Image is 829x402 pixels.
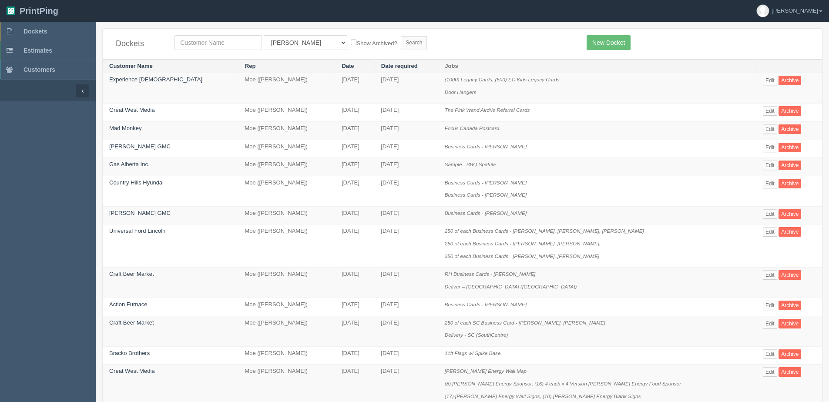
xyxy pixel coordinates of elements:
a: Universal Ford Lincoln [109,228,165,234]
i: Deliver – [GEOGRAPHIC_DATA] ([GEOGRAPHIC_DATA]) [445,284,577,289]
a: Archive [779,179,801,188]
td: Moe ([PERSON_NAME]) [238,316,335,346]
td: Moe ([PERSON_NAME]) [238,206,335,224]
a: Archive [779,143,801,152]
td: [DATE] [335,140,374,158]
td: [DATE] [374,140,438,158]
a: Bracko Brothers [109,350,150,356]
td: [DATE] [335,316,374,346]
i: Sample - BBQ Spatula [445,161,496,167]
a: Archive [779,270,801,280]
span: Customers [23,66,55,73]
td: [DATE] [335,122,374,140]
td: [DATE] [335,224,374,268]
a: Action Furnace [109,301,147,308]
a: Edit [763,209,777,219]
td: Moe ([PERSON_NAME]) [238,224,335,268]
td: [DATE] [335,104,374,122]
a: Archive [779,301,801,310]
td: Moe ([PERSON_NAME]) [238,104,335,122]
i: 11ft Flags w/ Spike Base [445,350,501,356]
a: Gas Alberta Inc. [109,161,150,167]
a: Edit [763,349,777,359]
td: [DATE] [374,176,438,206]
a: Date [342,63,354,69]
i: Focus Canada Postcard [445,125,499,131]
i: [PERSON_NAME] Energy Wall Map [445,368,527,374]
i: 250 of each SC Business Card - [PERSON_NAME], [PERSON_NAME] [445,320,605,325]
i: Business Cards - [PERSON_NAME] [445,192,527,198]
a: Archive [779,227,801,237]
a: Customer Name [109,63,153,69]
img: avatar_default-7531ab5dedf162e01f1e0bb0964e6a185e93c5c22dfe317fb01d7f8cd2b1632c.jpg [757,5,769,17]
td: [DATE] [374,298,438,316]
a: [PERSON_NAME] GMC [109,210,171,216]
input: Show Archived? [351,40,356,45]
a: Archive [779,106,801,116]
a: Rep [245,63,256,69]
a: Great West Media [109,368,155,374]
i: RH Business Cards - [PERSON_NAME] [445,271,535,277]
td: Moe ([PERSON_NAME]) [238,158,335,176]
td: [DATE] [335,346,374,365]
img: logo-3e63b451c926e2ac314895c53de4908e5d424f24456219fb08d385ab2e579770.png [7,7,15,15]
i: (17) [PERSON_NAME] Energy Wall Signs, (10) [PERSON_NAME] Energy Blank Signs [445,393,641,399]
i: The Pink Wand Airdrie Referral Cards [445,107,530,113]
a: Edit [763,301,777,310]
td: Moe ([PERSON_NAME]) [238,122,335,140]
td: [DATE] [335,73,374,104]
a: Edit [763,124,777,134]
td: [DATE] [374,122,438,140]
h4: Dockets [116,40,161,48]
a: Archive [779,209,801,219]
a: Edit [763,76,777,85]
span: Dockets [23,28,47,35]
td: [DATE] [374,206,438,224]
td: [DATE] [335,158,374,176]
td: [DATE] [335,176,374,206]
input: Search [401,36,427,49]
span: Estimates [23,47,52,54]
a: Edit [763,161,777,170]
td: Moe ([PERSON_NAME]) [238,268,335,298]
td: [DATE] [374,224,438,268]
i: 250 of each Business Cards - [PERSON_NAME], [PERSON_NAME] [445,253,599,259]
i: (8) [PERSON_NAME] Energy Sponsor, (16) 4 each x 4 Version [PERSON_NAME] Energy Food Sponsor [445,381,681,386]
td: [DATE] [374,346,438,365]
label: Show Archived? [351,38,397,48]
td: Moe ([PERSON_NAME]) [238,176,335,206]
td: Moe ([PERSON_NAME]) [238,298,335,316]
a: Edit [763,106,777,116]
a: New Docket [587,35,631,50]
i: Business Cards - [PERSON_NAME] [445,210,527,216]
td: [DATE] [335,298,374,316]
a: Edit [763,319,777,328]
i: 250 of each Business Cards - [PERSON_NAME], [PERSON_NAME], [445,241,601,246]
i: Business Cards - [PERSON_NAME] [445,144,527,149]
a: [PERSON_NAME] GMC [109,143,171,150]
i: (1000) Legacy Cards, (500) EC Kids Legacy Cards [445,77,560,82]
td: [DATE] [374,316,438,346]
td: [DATE] [374,73,438,104]
a: Archive [779,124,801,134]
td: [DATE] [374,268,438,298]
i: Business Cards - [PERSON_NAME] [445,301,527,307]
input: Customer Name [175,35,262,50]
a: Archive [779,76,801,85]
i: Door Hangers [445,89,477,95]
a: Craft Beer Market [109,319,154,326]
a: Archive [779,349,801,359]
a: Edit [763,367,777,377]
a: Archive [779,161,801,170]
a: Great West Media [109,107,155,113]
td: [DATE] [335,268,374,298]
a: Archive [779,319,801,328]
a: Country Hills Hyundai [109,179,164,186]
td: [DATE] [374,158,438,176]
td: [DATE] [374,104,438,122]
td: [DATE] [335,206,374,224]
a: Experience [DEMOGRAPHIC_DATA] [109,76,202,83]
a: Date required [381,63,418,69]
td: Moe ([PERSON_NAME]) [238,346,335,365]
i: Delivery - SC (SouthCentre) [445,332,508,338]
